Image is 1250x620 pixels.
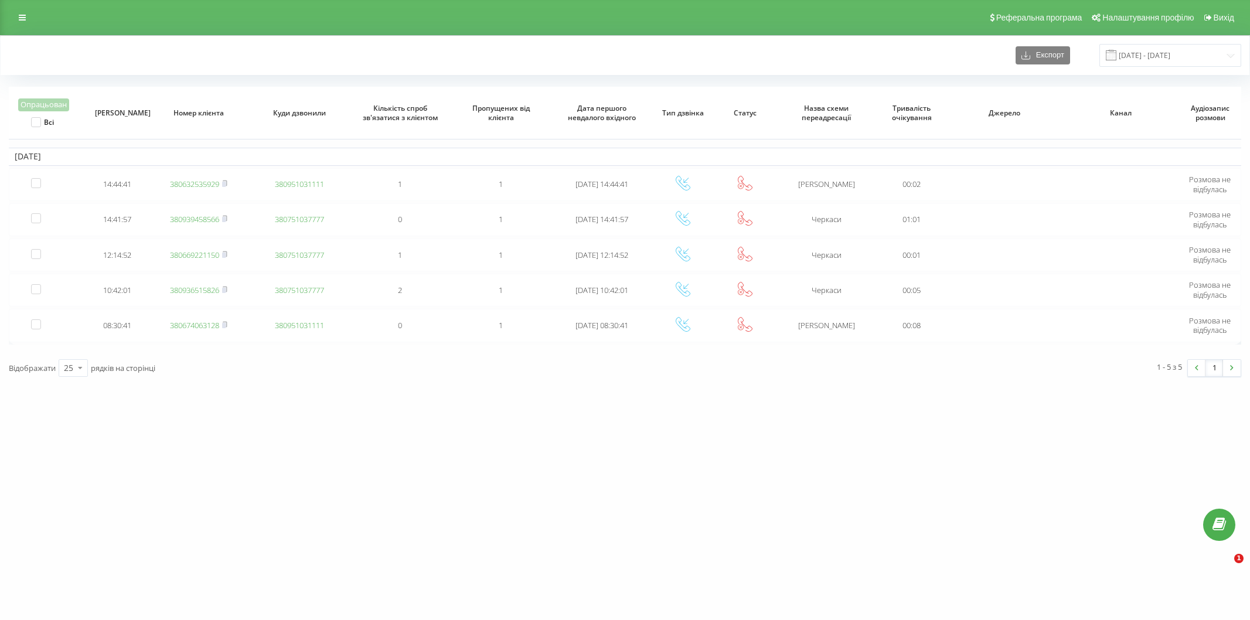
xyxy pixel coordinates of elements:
span: 1 [398,179,402,189]
span: Експорт [1030,51,1064,60]
iframe: Intercom live chat [1210,554,1238,582]
button: Експорт [1016,46,1070,64]
span: 1 [499,285,503,295]
td: Черкаси [776,274,877,306]
span: рядків на сторінці [91,363,155,373]
span: Назва схеми переадресації [786,104,867,122]
a: 380632535929 [170,179,219,189]
span: Аудіозапис розмови [1187,104,1232,122]
span: Статус [723,108,768,118]
span: [DATE] 14:41:57 [575,214,628,224]
td: 14:44:41 [86,168,148,201]
span: Тип дзвінка [660,108,706,118]
span: [DATE] 08:30:41 [575,320,628,331]
td: [DATE] [9,148,1241,165]
span: 1 [499,320,503,331]
span: Вихід [1214,13,1234,22]
span: Розмова не відбулась [1189,209,1231,230]
span: Розмова не відбулась [1189,174,1231,195]
span: Канал [1074,108,1169,118]
td: 10:42:01 [86,274,148,306]
span: 2 [398,285,402,295]
span: [PERSON_NAME] [95,108,140,118]
td: 14:41:57 [86,203,148,236]
a: 380669221150 [170,250,219,260]
span: [DATE] 14:44:41 [575,179,628,189]
span: [DATE] 10:42:01 [575,285,628,295]
a: 380674063128 [170,320,219,331]
a: 380951031111 [275,320,324,331]
span: Дата першого невдалого вхідного [561,104,642,122]
span: Пропущених від клієнта [461,104,541,122]
span: Розмова не відбулась [1189,315,1231,336]
td: Черкаси [776,203,877,236]
label: Всі [31,117,54,127]
a: 380751037777 [275,285,324,295]
span: Тривалість очікування [885,104,938,122]
span: Розмова не відбулась [1189,244,1231,265]
td: 00:01 [877,239,946,271]
span: 0 [398,214,402,224]
td: [PERSON_NAME] [776,309,877,342]
span: 1 [499,214,503,224]
td: 08:30:41 [86,309,148,342]
a: 1 [1205,360,1223,376]
div: 25 [64,362,73,374]
span: 1 [398,250,402,260]
span: 1 [499,179,503,189]
span: 1 [1234,554,1244,563]
td: 12:14:52 [86,239,148,271]
span: 0 [398,320,402,331]
td: 00:08 [877,309,946,342]
span: [DATE] 12:14:52 [575,250,628,260]
a: 380939458566 [170,214,219,224]
td: 01:01 [877,203,946,236]
span: Відображати [9,363,56,373]
a: 380951031111 [275,179,324,189]
div: 1 - 5 з 5 [1157,361,1182,373]
td: Черкаси [776,239,877,271]
a: 380936515826 [170,285,219,295]
span: Реферальна програма [996,13,1082,22]
td: [PERSON_NAME] [776,168,877,201]
a: 380751037777 [275,214,324,224]
a: 380751037777 [275,250,324,260]
span: Кількість спроб зв'язатися з клієнтом [360,104,441,122]
span: Розмова не відбулась [1189,280,1231,300]
td: 00:02 [877,168,946,201]
span: 1 [499,250,503,260]
span: Номер клієнта [159,108,239,118]
span: Куди дзвонили [260,108,340,118]
span: Налаштування профілю [1102,13,1194,22]
span: Джерело [958,108,1052,118]
td: 00:05 [877,274,946,306]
